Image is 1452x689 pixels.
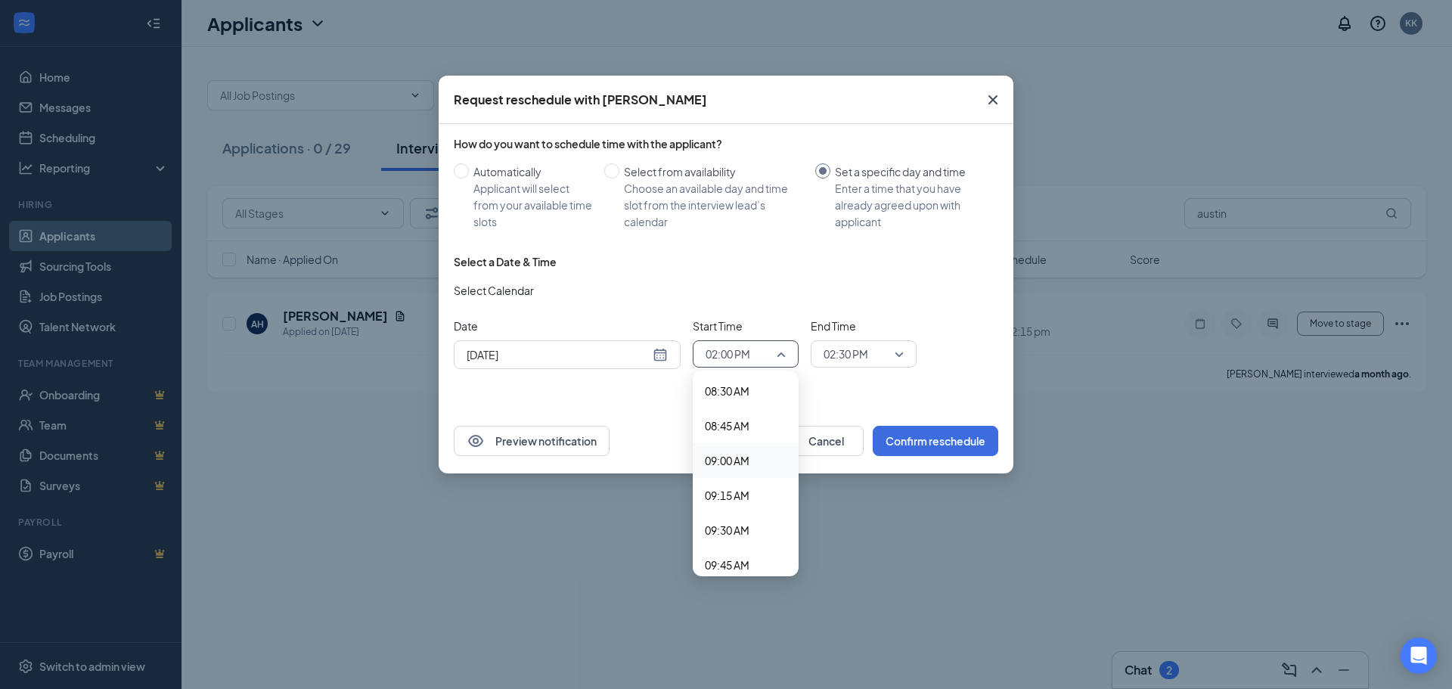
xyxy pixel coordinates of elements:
button: Confirm reschedule [873,426,998,456]
span: 09:00 AM [705,452,749,469]
span: 09:30 AM [705,522,749,538]
input: Sep 16, 2025 [467,346,650,363]
div: Select a Date & Time [454,254,557,269]
span: 02:00 PM [706,343,750,365]
button: EyePreview notification [454,426,610,456]
button: Cancel [788,426,864,456]
button: Close [973,76,1013,124]
svg: Eye [467,432,485,450]
div: Set a specific day and time [835,163,986,180]
span: 09:15 AM [705,487,749,504]
div: Request reschedule with [PERSON_NAME] [454,92,707,108]
div: Open Intercom Messenger [1401,638,1437,674]
span: 08:30 AM [705,383,749,399]
span: 09:45 AM [705,557,749,573]
div: Automatically [473,163,592,180]
span: Start Time [693,318,799,334]
div: How do you want to schedule time with the applicant? [454,136,998,151]
span: Select Calendar [454,282,534,299]
span: 08:45 AM [705,417,749,434]
span: 02:30 PM [824,343,868,365]
div: Enter a time that you have already agreed upon with applicant [835,180,986,230]
div: Select from availability [624,163,803,180]
div: Choose an available day and time slot from the interview lead’s calendar [624,180,803,230]
svg: Cross [984,91,1002,109]
span: Date [454,318,681,334]
span: End Time [811,318,917,334]
div: Applicant will select from your available time slots [473,180,592,230]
